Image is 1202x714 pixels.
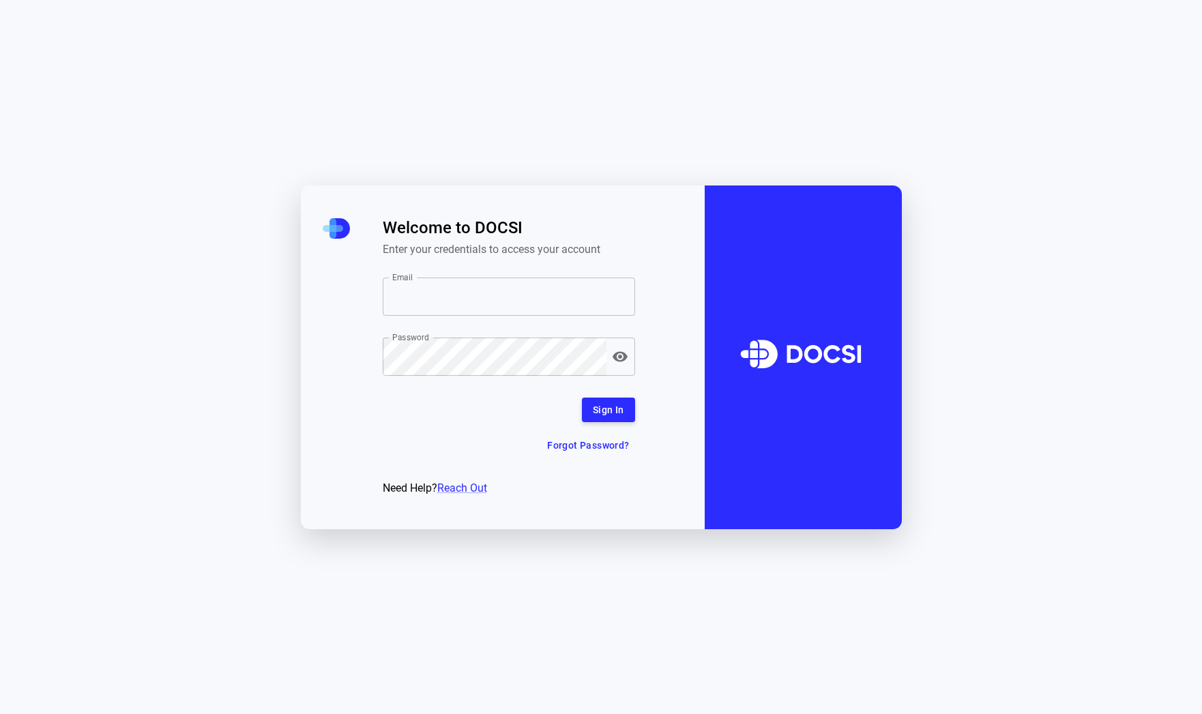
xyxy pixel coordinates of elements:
div: Need Help? [383,480,635,496]
label: Email [392,271,413,283]
span: Enter your credentials to access your account [383,243,635,256]
button: Sign In [582,398,635,423]
a: Reach Out [437,481,487,494]
img: DOCSI Mini Logo [323,218,350,239]
img: DOCSI Logo [729,310,877,404]
label: Password [392,331,428,343]
span: Welcome to DOCSI [383,218,635,237]
button: Forgot Password? [542,433,634,458]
